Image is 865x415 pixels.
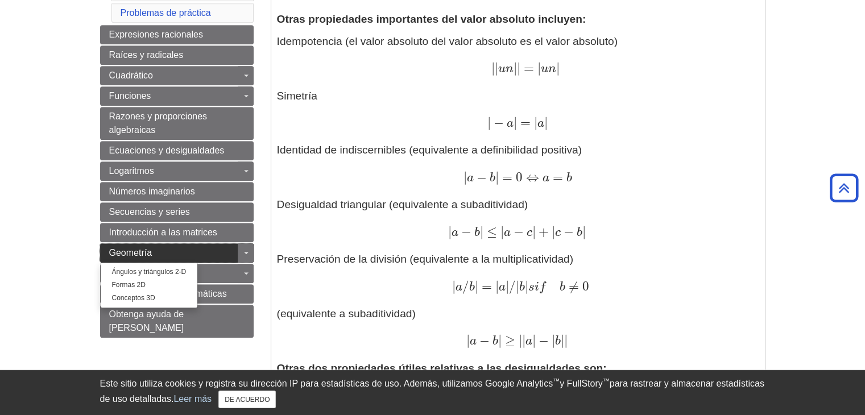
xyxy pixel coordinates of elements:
font: − [477,169,487,185]
font: Raíces y radicales [109,50,184,60]
font: f [539,281,545,293]
font: a [499,281,506,293]
a: Conceptos 3D [101,292,198,305]
font: a [504,226,511,239]
font: | [495,60,498,76]
font: − [564,224,574,239]
font: un [541,63,556,75]
font: | [495,169,499,185]
font: b [474,226,480,239]
font: | [448,224,452,239]
font: | [556,60,560,76]
font: Obtenga ayuda de [PERSON_NAME] [109,309,184,333]
font: = [502,169,512,185]
font: b [555,335,561,347]
font: a [525,335,532,347]
font: | [495,279,499,294]
font: | [466,333,469,348]
font: ≠ [569,279,579,294]
font: Otras propiedades importantes del valor absoluto incluyen: [277,13,586,25]
font: (equivalente a subaditividad) [277,308,416,319]
font: DE ACUERDO [225,396,270,404]
font: | [519,333,522,348]
font: | [463,169,466,185]
font: − [539,333,549,348]
font: − [494,115,504,130]
font: ⇔ [526,169,539,185]
font: | [537,60,541,76]
font: − [461,224,471,239]
font: a [456,281,462,293]
font: Conceptos 3D [112,294,155,302]
font: b [566,172,572,184]
a: Logaritmos [100,161,254,181]
font: ≤ [487,224,497,239]
font: | [480,224,483,239]
font: Ecuaciones y desigualdades [109,146,225,155]
font: para rastrear y almacenar estadísticas de uso detalladas. [100,379,764,404]
font: | [564,333,568,348]
font: = [482,279,492,294]
font: b [577,226,582,239]
font: | [522,333,525,348]
font: | [552,333,555,348]
font: / [509,279,516,294]
font: Números imaginarios [109,186,195,196]
font: a [507,117,514,130]
font: = [520,115,531,130]
a: Introducción a las matrices [100,223,254,242]
font: Identidad de indiscernibles (equivalente a definibilidad positiva) [277,144,582,156]
font: | [514,60,517,76]
font: ™ [603,377,610,385]
font: Simetría [277,90,317,102]
a: Formas 2D [101,279,198,292]
a: Ecuaciones y desigualdades [100,141,254,160]
a: Problemas de práctica [121,8,211,18]
font: a [543,172,549,184]
font: a [537,117,544,130]
a: Ángulos y triángulos 2-D [101,265,198,279]
font: Introducción a las matrices [109,227,217,237]
font: Razones y proporciones algebraicas [109,111,208,135]
font: Logaritmos [109,166,154,176]
a: Volver arriba [826,180,862,196]
font: Expresiones racionales [109,30,203,39]
font: a [469,335,476,347]
font: | [552,224,555,239]
font: Geometría [109,248,152,258]
font: | [500,224,504,239]
font: Este sitio utiliza cookies y registra su dirección IP para estadísticas de uso. Además, utilizamo... [100,379,553,388]
font: Idempotencia (el valor absoluto del valor absoluto es el valor absoluto) [277,35,618,47]
font: Cuadrático [109,70,153,80]
font: | [525,279,528,294]
font: | [561,333,564,348]
a: Raíces y radicales [100,45,254,65]
font: Formas 2D [112,281,146,289]
font: | [532,224,536,239]
font: / [462,279,469,294]
font: + [539,224,549,239]
font: | [582,224,586,239]
a: Leer más [173,394,212,404]
font: b [519,281,525,293]
font: − [479,333,490,348]
font: | [475,279,478,294]
font: b [490,172,495,184]
font: si [528,281,539,293]
font: a [452,226,458,239]
a: Funciones [100,86,254,106]
a: Expresiones racionales [100,25,254,44]
font: | [452,279,456,294]
font: = [553,169,563,185]
font: Desigualdad triangular (equivalente a subaditividad) [277,198,528,210]
font: = [524,60,534,76]
font: 0 [582,279,589,294]
a: Cuadrático [100,66,254,85]
font: | [516,279,519,294]
font: c [555,226,561,239]
font: | [491,60,495,76]
a: Obtenga ayuda de [PERSON_NAME] [100,305,254,338]
font: | [532,333,536,348]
